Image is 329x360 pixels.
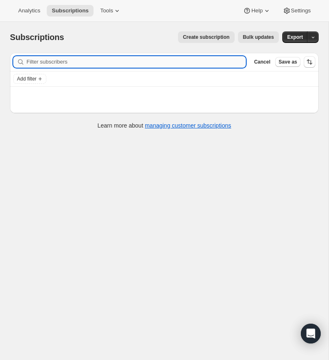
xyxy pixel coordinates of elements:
span: Tools [100,7,113,14]
button: Tools [95,5,126,17]
span: Bulk updates [243,34,274,40]
div: Open Intercom Messenger [301,324,321,343]
span: Subscriptions [52,7,89,14]
button: Export [282,31,308,43]
input: Filter subscribers [26,56,246,68]
button: Add filter [13,74,46,84]
span: Subscriptions [10,33,64,42]
button: Cancel [251,57,274,67]
a: managing customer subscriptions [145,122,231,129]
button: Settings [278,5,316,17]
button: Analytics [13,5,45,17]
span: Analytics [18,7,40,14]
button: Help [238,5,276,17]
button: Bulk updates [238,31,279,43]
span: Save as [279,59,297,65]
button: Create subscription [178,31,235,43]
span: Create subscription [183,34,230,40]
span: Settings [291,7,311,14]
span: Add filter [17,76,36,82]
button: Subscriptions [47,5,94,17]
p: Learn more about [98,121,231,130]
button: Save as [275,57,300,67]
span: Export [287,34,303,40]
span: Cancel [254,59,270,65]
button: Sort the results [304,56,315,68]
span: Help [251,7,262,14]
